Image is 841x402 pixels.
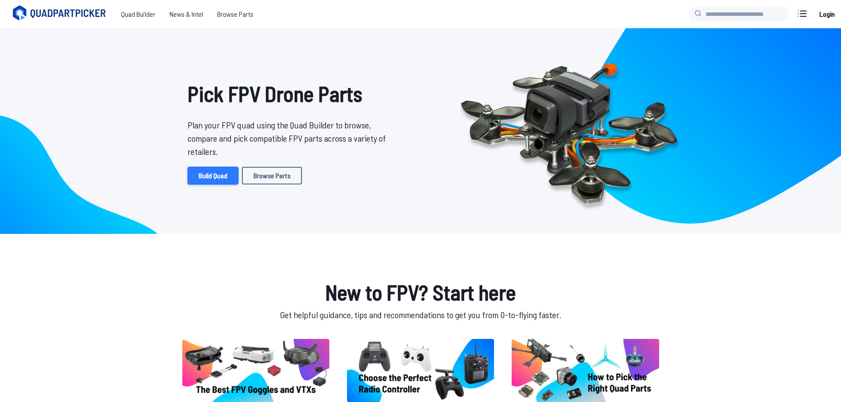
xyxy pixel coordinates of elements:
[347,339,494,402] img: image of post
[182,339,329,402] img: image of post
[210,5,260,23] a: Browse Parts
[114,5,162,23] a: Quad Builder
[188,118,392,158] p: Plan your FPV quad using the Quad Builder to browse, compare and pick compatible FPV parts across...
[188,167,238,184] a: Build Quad
[181,276,661,308] h1: New to FPV? Start here
[512,339,659,402] img: image of post
[242,167,302,184] a: Browse Parts
[162,5,210,23] a: News & Intel
[442,43,696,219] img: Quadcopter
[181,308,661,321] p: Get helpful guidance, tips and recommendations to get you from 0-to-flying faster.
[188,78,392,109] h1: Pick FPV Drone Parts
[816,5,837,23] a: Login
